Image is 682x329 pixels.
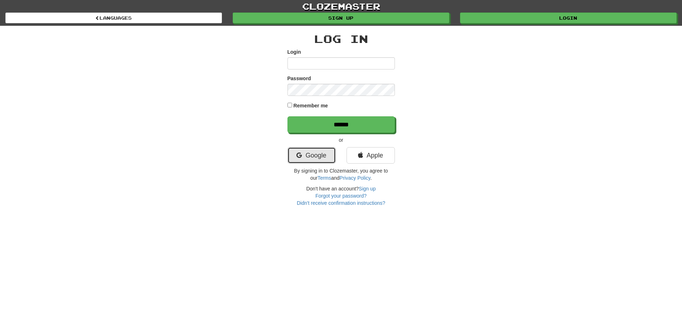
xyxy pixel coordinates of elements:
label: Password [287,75,311,82]
p: or [287,136,395,144]
a: Google [287,147,336,164]
label: Login [287,48,301,55]
a: Sign up [233,13,449,23]
div: Don't have an account? [287,185,395,207]
a: Didn't receive confirmation instructions? [297,200,385,206]
a: Login [460,13,677,23]
p: By signing in to Clozemaster, you agree to our and . [287,167,395,182]
a: Apple [347,147,395,164]
a: Languages [5,13,222,23]
a: Terms [318,175,331,181]
label: Remember me [293,102,328,109]
a: Forgot your password? [315,193,367,199]
h2: Log In [287,33,395,45]
a: Privacy Policy [339,175,370,181]
a: Sign up [359,186,376,192]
